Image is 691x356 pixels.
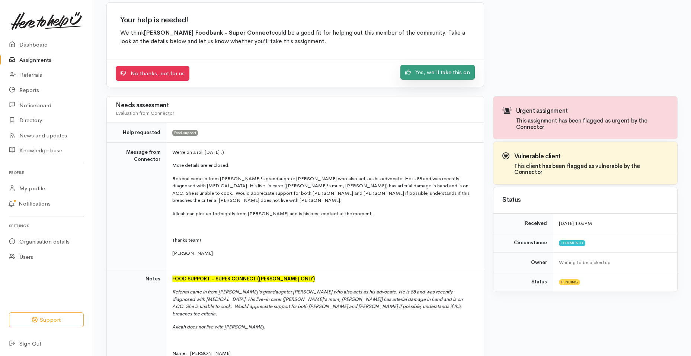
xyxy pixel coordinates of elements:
[172,324,265,330] i: Aileah does not live with [PERSON_NAME].
[9,312,84,328] button: Support
[172,210,475,217] p: Aileah can pick up fortnightly from [PERSON_NAME] and is his best contact at the moment.
[120,16,470,24] h2: Your help is needed!
[502,197,668,204] h3: Status
[172,162,475,169] p: More details are enclosed.
[514,163,668,175] h4: This client has been flagged as vulnerable by the Connector
[493,233,553,253] td: Circumstance
[400,65,475,80] a: Yes, we'll take this on
[172,276,315,282] font: FOOD SUPPORT - SUPER CONNECT ([PERSON_NAME] ONLY)
[120,29,470,46] p: We think could be a good fit for helping out this member of the community. Take a look at the det...
[559,259,668,266] div: Waiting to be picked up
[107,123,166,143] td: Help requested
[559,220,592,226] time: [DATE] 1:06PM
[559,279,580,285] span: Pending
[172,130,198,136] span: Food support
[514,153,668,160] h3: Vulnerable client
[559,240,585,246] span: Community
[9,221,84,231] h6: Settings
[107,142,166,269] td: Message from Connector
[172,236,475,244] p: Thanks team!
[116,66,189,81] a: No thanks, not for us
[172,249,475,257] p: [PERSON_NAME]
[172,289,463,317] i: Referral came in from [PERSON_NAME]'s grandaughter [PERSON_NAME] who also acts as his advocate. H...
[144,29,272,36] b: [PERSON_NAME] Foodbank - Super Connect
[116,110,174,116] span: Evaluation from Connector
[493,252,553,272] td: Owner
[116,102,475,109] h3: Needs assessment
[9,168,84,178] h6: Profile
[493,272,553,292] td: Status
[516,108,668,115] h3: Urgent assignment
[516,118,668,130] h4: This assignment has been flagged as urgent by the Connector
[493,213,553,233] td: Received
[172,149,475,156] p: We're on a roll [DATE] :)
[172,175,475,204] p: Referral came in from [PERSON_NAME]'s grandaughter [PERSON_NAME] who also acts as his advocate. H...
